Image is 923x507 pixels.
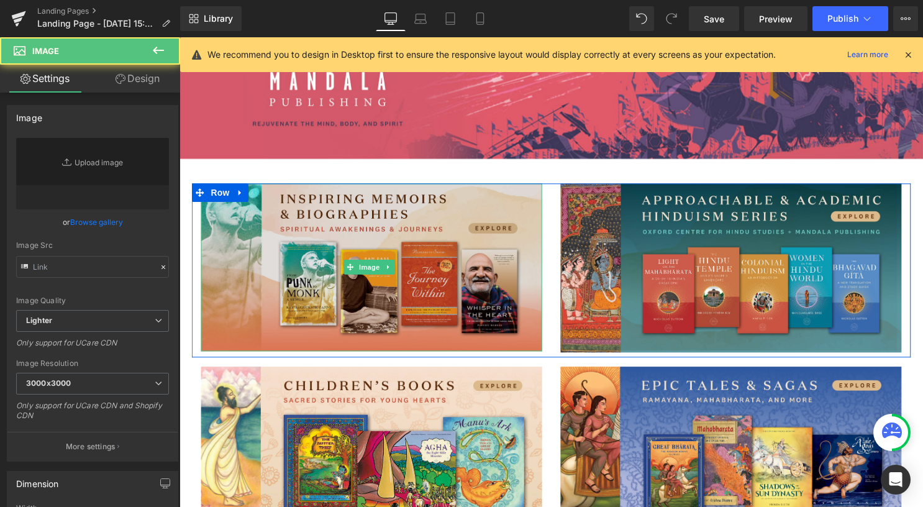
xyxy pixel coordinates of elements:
a: Mobile [465,6,495,31]
span: Preview [759,12,793,25]
button: Publish [812,6,888,31]
span: Image [32,46,59,56]
a: Learn more [842,47,893,62]
a: Browse gallery [70,211,123,233]
a: Laptop [406,6,435,31]
a: Preview [744,6,807,31]
span: Row [29,148,53,167]
div: Image Src [16,241,169,250]
span: Image [179,225,205,240]
div: Dimension [16,472,59,489]
div: Image [16,106,42,123]
div: or [16,216,169,229]
b: 3000x3000 [26,378,71,388]
div: Only support for UCare CDN [16,338,169,356]
button: Redo [659,6,684,31]
a: New Library [180,6,242,31]
span: Publish [827,14,858,24]
span: Landing Page - [DATE] 15:49:40 [37,19,157,29]
div: Only support for UCare CDN and Shopify CDN [16,401,169,429]
a: Expand / Collapse [204,225,217,240]
a: Expand / Collapse [53,148,70,167]
div: Image Quality [16,296,169,305]
p: More settings [66,441,116,452]
a: Design [93,65,183,93]
p: We recommend you to design in Desktop first to ensure the responsive layout would display correct... [207,48,776,62]
button: More [893,6,918,31]
span: Save [704,12,724,25]
span: Library [204,13,233,24]
button: Undo [629,6,654,31]
b: Lighter [26,316,52,325]
a: Landing Pages [37,6,180,16]
button: More settings [7,432,178,461]
div: Image Resolution [16,359,169,368]
a: Tablet [435,6,465,31]
div: Open Intercom Messenger [881,465,911,495]
a: Desktop [376,6,406,31]
input: Link [16,256,169,278]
